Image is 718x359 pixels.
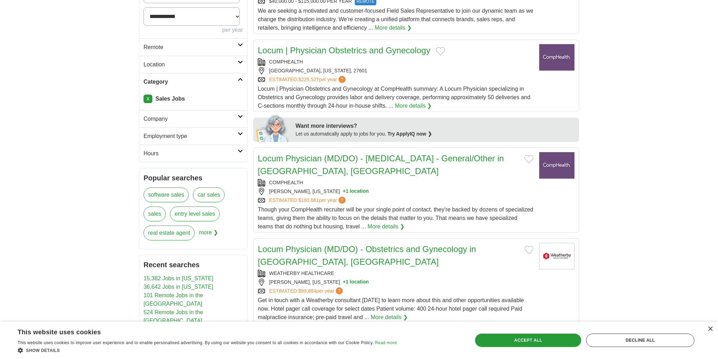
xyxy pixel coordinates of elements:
h2: Remote [144,43,238,52]
a: Locum Physician (MD/DO) - Obstetrics and Gynecology in [GEOGRAPHIC_DATA], [GEOGRAPHIC_DATA] [258,244,476,267]
a: car sales [193,187,225,202]
div: Want more interviews? [296,122,575,130]
a: ESTIMATED:$99,884per year? [269,287,344,295]
a: Location [139,56,247,73]
h2: Company [144,115,238,123]
a: X [144,95,152,103]
div: per year [144,26,243,34]
h2: Popular searches [144,173,243,183]
div: Close [707,327,713,332]
span: + [343,188,346,195]
span: more ❯ [199,226,218,245]
a: 101 Remote Jobs in the [GEOGRAPHIC_DATA] [144,292,203,307]
a: Try ApplyIQ now ❯ [388,131,432,137]
a: COMPHEALTH [269,59,303,65]
a: entry level sales [170,207,220,221]
button: Add to favorite jobs [524,246,534,254]
span: Get in touch with a Weatherby consultant [DATE] to learn more about this and other opportunities ... [258,297,524,320]
span: $160,661 [298,197,319,203]
div: [PERSON_NAME], [US_STATE] [258,279,534,286]
h2: Category [144,78,238,86]
a: Employment type [139,127,247,145]
a: Locum | Physician Obstetrics and Gynecology [258,46,430,55]
a: 15,382 Jobs in [US_STATE] [144,275,213,281]
a: Read more, opens a new window [375,340,397,345]
span: ? [339,197,346,204]
div: Accept all [475,334,581,347]
a: Category [139,73,247,90]
span: ? [336,287,343,294]
span: This website uses cookies to improve user experience and to enable personalised advertising. By u... [18,340,374,345]
h2: Recent searches [144,259,243,270]
span: We are seeking a motivated and customer-focused Field Sales Representative to join our dynamic te... [258,8,533,31]
button: Add to favorite jobs [436,47,445,55]
span: Though your CompHealth recruiter will be your single point of contact, they're backed by dozens o... [258,207,533,229]
div: Let us automatically apply to jobs for you. [296,130,575,138]
span: $229,527 [298,77,319,82]
img: CompHealth logo [539,152,574,179]
a: Locum Physician (MD/DO) - [MEDICAL_DATA] - General/Other in [GEOGRAPHIC_DATA], [GEOGRAPHIC_DATA] [258,154,504,176]
h2: Hours [144,149,238,158]
img: apply-iq-scientist.png [256,114,290,142]
a: COMPHEALTH [269,180,303,185]
h2: Location [144,60,238,69]
span: Show details [26,348,60,353]
h2: Employment type [144,132,238,140]
a: real estate agent [144,226,195,240]
span: ? [339,76,346,83]
button: +1 location [343,188,369,195]
a: Company [139,110,247,127]
a: Hours [139,145,247,162]
div: Show details [18,347,397,354]
a: WEATHERBY HEALTHCARE [269,270,334,276]
a: Remote [139,38,247,56]
button: +1 location [343,279,369,286]
a: 524 Remote Jobs in the [GEOGRAPHIC_DATA] [144,309,203,324]
span: + [343,279,346,286]
a: 36,642 Jobs in [US_STATE] [144,284,213,290]
a: More details ❯ [367,222,404,231]
div: [PERSON_NAME], [US_STATE] [258,188,534,195]
a: More details ❯ [371,313,408,322]
strong: Sales Jobs [156,96,185,102]
a: More details ❯ [375,24,412,32]
button: Add to favorite jobs [524,155,534,163]
a: sales [144,207,166,221]
a: ESTIMATED:$160,661per year? [269,197,347,204]
div: Decline all [586,334,694,347]
img: CompHealth logo [539,44,574,71]
span: $99,884 [298,288,316,294]
a: software sales [144,187,189,202]
div: [GEOGRAPHIC_DATA], [US_STATE], 27601 [258,67,534,74]
div: This website uses cookies [18,326,379,336]
a: More details ❯ [395,102,432,110]
img: Weatherby Healthcare logo [539,243,574,269]
span: Locum | Physician Obstetrics and Gynecology at CompHealth summary: A Locum Physician specializing... [258,86,530,109]
a: ESTIMATED:$229,527per year? [269,76,347,83]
